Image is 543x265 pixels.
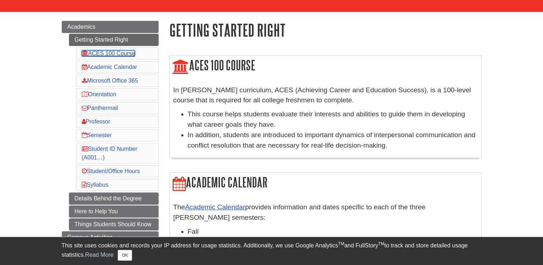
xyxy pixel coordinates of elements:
a: Academics [62,21,159,33]
a: Student/Office Hours [82,168,140,174]
a: Syllabus [82,182,108,188]
a: Academic Calendar [185,203,245,211]
a: Professor [82,118,110,125]
span: Academics [67,24,95,30]
li: Fall [188,227,478,237]
a: Getting Started Right [69,34,159,46]
a: Things Students Should Know [69,218,159,231]
a: Read More [85,252,113,258]
sup: TM [338,241,344,246]
p: The provides information and dates specific to each of the three [PERSON_NAME] semesters: [173,202,478,223]
a: Orientation [82,91,116,97]
a: Panthermail [82,105,118,111]
div: This site uses cookies and records your IP address for usage statistics. Additionally, we use Goo... [62,241,482,261]
h2: ACES 100 Course [170,56,481,76]
span: Campus Activities [67,234,113,240]
a: Academic Calendar [82,64,137,70]
li: In addition, students are introduced to important dynamics of interpersonal communication and con... [188,130,478,151]
a: Campus Activities [62,231,159,243]
a: Here to Help You [69,205,159,218]
h1: Getting Started Right [169,21,482,39]
p: In [PERSON_NAME] curriculum, ACES (Achieving Career and Education Success), is a 100-level course... [173,85,478,106]
a: Student ID Number (A001…) [82,146,137,161]
h2: Academic Calendar [170,173,481,193]
a: Microsoft Office 365 [82,78,138,84]
a: Details Behind the Degree [69,192,159,205]
sup: TM [378,241,384,246]
a: Semester [82,132,112,138]
li: This course helps students evaluate their interests and abilities to guide them in developing wha... [188,109,478,130]
a: ACES 100 Course [82,50,135,56]
button: Close [118,250,132,261]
